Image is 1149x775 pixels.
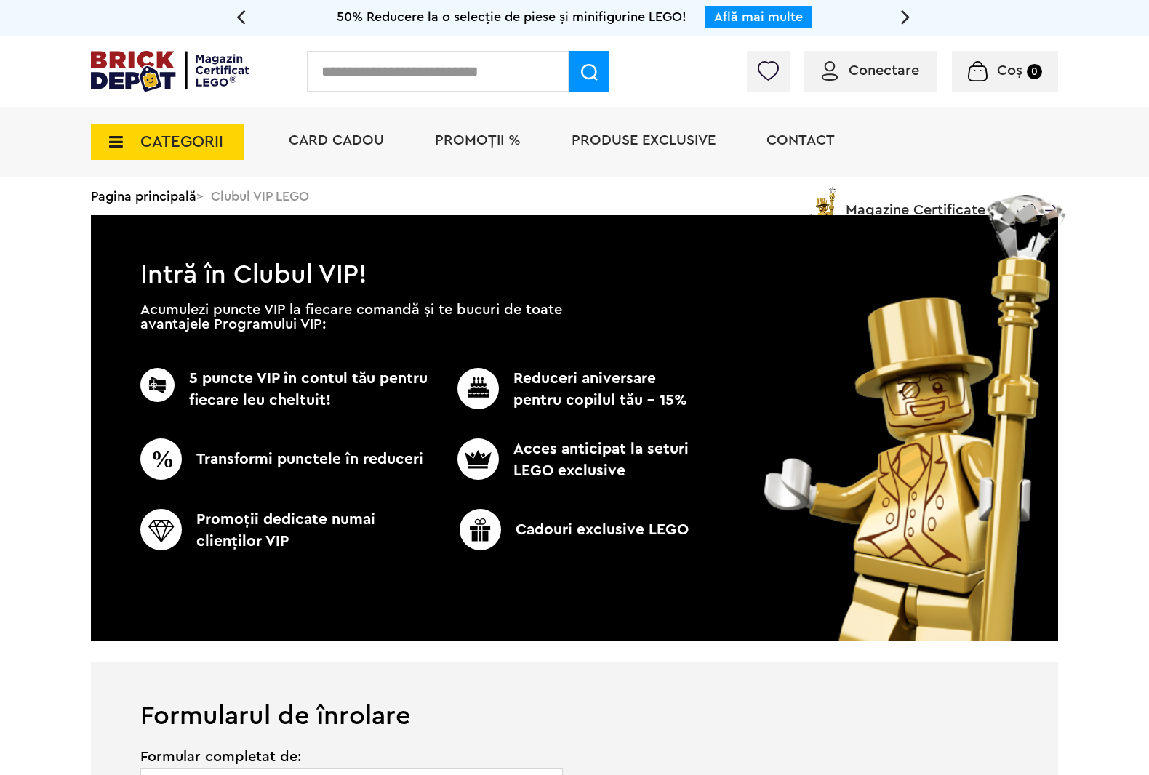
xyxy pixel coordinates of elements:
h1: Intră în Clubul VIP! [91,215,1058,282]
span: Conectare [849,63,919,78]
span: 50% Reducere la o selecție de piese și minifigurine LEGO! [337,10,686,23]
a: PROMOȚII % [435,133,521,148]
p: 5 puncte VIP în contul tău pentru fiecare leu cheltuit! [140,368,433,411]
img: CC_BD_Green_chek_mark [457,368,499,409]
p: Reduceri aniversare pentru copilul tău - 15% [433,368,694,411]
span: Magazine Certificate LEGO® [846,184,1036,217]
p: Cadouri exclusive LEGO [428,509,721,550]
p: Acumulezi puncte VIP la fiecare comandă și te bucuri de toate avantajele Programului VIP: [140,302,562,332]
a: Card Cadou [289,133,384,148]
img: CC_BD_Green_chek_mark [140,509,182,550]
img: CC_BD_Green_chek_mark [140,368,175,402]
small: 0 [1027,64,1042,79]
span: Coș [997,63,1022,78]
a: Află mai multe [714,10,803,23]
img: vip_page_image [744,195,1088,641]
p: Acces anticipat la seturi LEGO exclusive [433,438,694,482]
p: Promoţii dedicate numai clienţilor VIP [140,509,433,553]
p: Transformi punctele în reduceri [140,438,433,480]
a: Conectare [822,63,919,78]
a: Magazine Certificate LEGO® [1036,184,1058,198]
img: CC_BD_Green_chek_mark [460,509,501,550]
a: Contact [766,133,835,148]
span: CATEGORII [140,134,223,150]
h1: Formularul de înrolare [91,662,1058,729]
a: Produse exclusive [572,133,716,148]
span: Formular completat de: [140,750,564,764]
img: CC_BD_Green_chek_mark [457,438,499,480]
img: CC_BD_Green_chek_mark [140,438,182,480]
